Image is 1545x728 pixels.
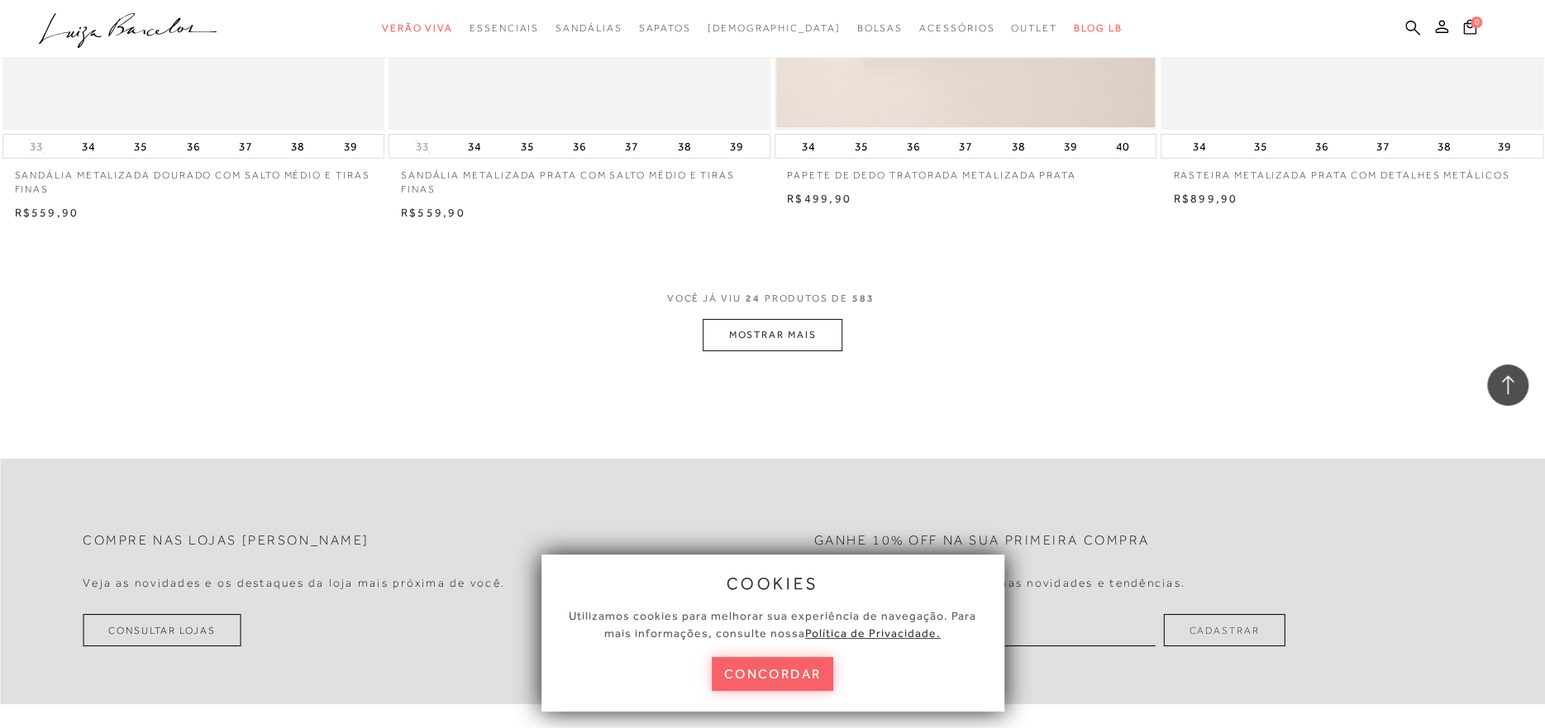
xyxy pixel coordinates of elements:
a: Consultar Lojas [83,614,241,646]
button: 39 [1493,135,1516,158]
a: noSubCategoriesText [708,13,841,44]
button: 35 [849,135,872,158]
a: Política de Privacidade. [805,626,941,640]
a: categoryNavScreenReaderText [1011,13,1057,44]
button: MOSTRAR MAIS [703,319,842,351]
button: 39 [339,135,362,158]
a: RASTEIRA METALIZADA PRATA COM DETALHES METÁLICOS [1161,159,1543,183]
button: 35 [129,135,152,158]
a: categoryNavScreenReaderText [470,13,539,44]
button: 34 [1188,135,1211,158]
button: concordar [712,657,834,691]
span: cookies [727,574,819,592]
span: 24 [746,293,761,304]
span: R$559,90 [15,206,79,219]
button: 37 [1371,135,1394,158]
span: Sandálias [556,22,622,34]
span: 583 [852,293,875,304]
h2: Compre nas lojas [PERSON_NAME] [83,533,370,549]
button: 38 [1432,135,1455,158]
a: BLOG LB [1074,13,1122,44]
button: 38 [1006,135,1029,158]
button: 37 [234,135,257,158]
button: Cadastrar [1163,614,1285,646]
a: categoryNavScreenReaderText [919,13,994,44]
span: Sapatos [638,22,690,34]
span: 0 [1471,17,1482,28]
span: R$499,90 [787,192,851,205]
span: Verão Viva [382,22,453,34]
span: Bolsas [856,22,903,34]
button: 35 [516,135,539,158]
button: 36 [902,135,925,158]
span: Acessórios [919,22,994,34]
a: PAPETE DE DEDO TRATORADA METALIZADA PRATA [775,159,1156,183]
a: SANDÁLIA METALIZADA PRATA COM SALTO MÉDIO E TIRAS FINAS [389,159,770,197]
button: 34 [77,135,100,158]
button: 36 [568,135,591,158]
button: 38 [286,135,309,158]
button: 36 [1309,135,1333,158]
button: 39 [725,135,748,158]
button: 38 [672,135,695,158]
a: categoryNavScreenReaderText [556,13,622,44]
span: Essenciais [470,22,539,34]
button: 40 [1111,135,1134,158]
button: 36 [182,135,205,158]
span: R$559,90 [401,206,465,219]
button: 33 [25,139,48,155]
button: 34 [463,135,486,158]
a: SANDÁLIA METALIZADA DOURADO COM SALTO MÉDIO E TIRAS FINAS [2,159,384,197]
span: BLOG LB [1074,22,1122,34]
span: [DEMOGRAPHIC_DATA] [708,22,841,34]
button: 39 [1059,135,1082,158]
span: VOCÊ JÁ VIU PRODUTOS DE [667,293,879,304]
button: 37 [620,135,643,158]
a: categoryNavScreenReaderText [856,13,903,44]
h4: Veja as novidades e os destaques da loja mais próxima de você. [83,576,505,590]
a: categoryNavScreenReaderText [382,13,453,44]
h2: Ganhe 10% off na sua primeira compra [814,533,1150,549]
span: Utilizamos cookies para melhorar sua experiência de navegação. Para mais informações, consulte nossa [569,609,976,640]
button: 35 [1249,135,1272,158]
button: 37 [954,135,977,158]
button: 34 [797,135,820,158]
span: R$899,90 [1173,192,1237,205]
button: 0 [1458,18,1481,40]
span: Outlet [1011,22,1057,34]
a: categoryNavScreenReaderText [638,13,690,44]
button: 33 [411,139,434,155]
